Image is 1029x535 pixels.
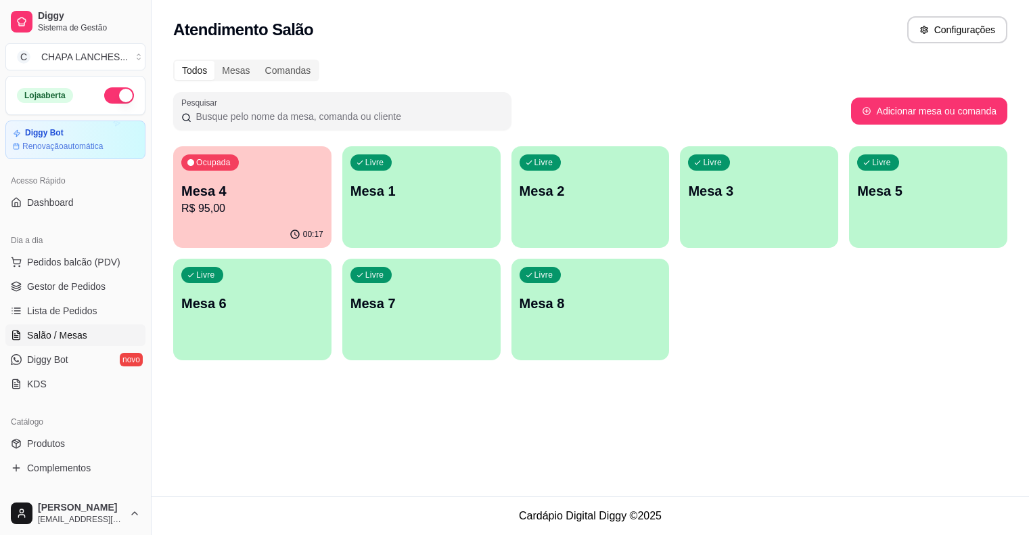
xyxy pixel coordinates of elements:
button: Pedidos balcão (PDV) [5,251,145,273]
p: Mesa 4 [181,181,323,200]
button: LivreMesa 2 [511,146,670,248]
div: Loja aberta [17,88,73,103]
a: Diggy BotRenovaçãoautomática [5,121,145,159]
button: LivreMesa 5 [849,146,1007,248]
button: [PERSON_NAME][EMAIL_ADDRESS][DOMAIN_NAME] [5,497,145,530]
p: Mesa 5 [857,181,999,200]
p: 00:17 [303,229,323,240]
button: LivreMesa 6 [173,259,331,360]
p: Mesa 2 [520,181,662,200]
span: C [17,50,30,64]
button: Alterar Status [104,87,134,104]
button: LivreMesa 3 [680,146,838,248]
p: Livre [534,157,553,168]
p: Mesa 6 [181,294,323,313]
a: Salão / Mesas [5,324,145,346]
div: Catálogo [5,411,145,433]
input: Pesquisar [191,110,503,123]
a: Dashboard [5,192,145,213]
div: CHAPA LANCHES ... [41,50,128,64]
span: KDS [27,377,47,391]
p: Ocupada [196,157,231,168]
span: [PERSON_NAME] [38,502,124,514]
span: Lista de Pedidos [27,304,97,318]
a: Lista de Pedidos [5,300,145,322]
span: Salão / Mesas [27,328,87,342]
a: DiggySistema de Gestão [5,5,145,38]
article: Diggy Bot [25,128,64,138]
p: R$ 95,00 [181,200,323,217]
span: Diggy [38,10,140,22]
span: [EMAIL_ADDRESS][DOMAIN_NAME] [38,514,124,525]
span: Diggy Bot [27,353,68,366]
span: Complementos [27,461,91,475]
button: OcupadaMesa 4R$ 95,0000:17 [173,146,331,248]
p: Livre [365,270,384,280]
p: Mesa 7 [350,294,493,313]
p: Mesa 8 [520,294,662,313]
p: Livre [365,157,384,168]
div: Todos [175,61,214,80]
span: Pedidos balcão (PDV) [27,255,120,269]
p: Livre [703,157,722,168]
button: Select a team [5,43,145,70]
a: Gestor de Pedidos [5,276,145,297]
p: Livre [196,270,215,280]
label: Pesquisar [181,97,222,108]
p: Livre [534,270,553,280]
button: Configurações [907,16,1007,43]
span: Gestor de Pedidos [27,280,106,293]
span: Dashboard [27,196,74,209]
div: Acesso Rápido [5,170,145,192]
div: Comandas [258,61,319,80]
div: Mesas [214,61,257,80]
article: Renovação automática [22,141,103,152]
button: LivreMesa 8 [511,259,670,360]
h2: Atendimento Salão [173,19,313,41]
a: KDS [5,373,145,395]
p: Livre [872,157,891,168]
span: Produtos [27,437,65,450]
button: Adicionar mesa ou comanda [851,98,1007,125]
p: Mesa 1 [350,181,493,200]
a: Diggy Botnovo [5,349,145,370]
span: Sistema de Gestão [38,22,140,33]
a: Complementos [5,457,145,479]
button: LivreMesa 1 [342,146,501,248]
button: LivreMesa 7 [342,259,501,360]
a: Produtos [5,433,145,454]
footer: Cardápio Digital Diggy © 2025 [152,496,1029,535]
p: Mesa 3 [688,181,830,200]
div: Dia a dia [5,230,145,251]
